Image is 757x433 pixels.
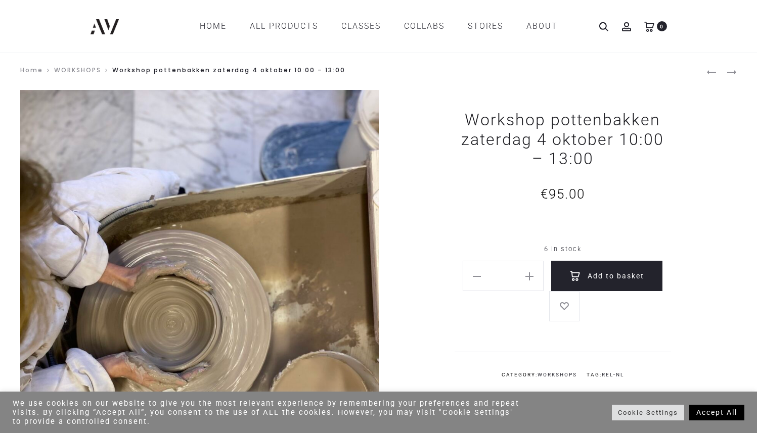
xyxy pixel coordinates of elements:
[541,186,585,202] bdi: 95.00
[689,405,744,420] a: Accept All
[486,265,520,287] input: Product quantity
[602,372,624,377] a: rel-nl
[587,372,624,377] span: Tag:
[54,66,101,74] a: WORKSHOPS
[612,405,684,420] a: Cookie Settings
[657,21,667,31] span: 0
[200,18,227,35] a: Home
[455,110,672,168] h1: Workshop pottenbakken zaterdag 4 oktober 10:00 – 13:00
[404,18,444,35] a: COLLABS
[341,18,381,35] a: CLASSES
[549,291,580,321] a: Add to wishlist
[502,372,577,377] span: Category:
[468,18,503,35] a: STORES
[455,237,672,261] p: 6 in stock
[526,18,558,35] a: ABOUT
[541,186,549,202] span: €
[20,66,43,74] a: Home
[706,63,737,80] nav: Product navigation
[538,372,577,377] a: WORKSHOPS
[551,261,662,291] button: Add to basket
[250,18,318,35] a: All products
[13,399,525,426] div: We use cookies on our website to give you the most relevant experience by remembering your prefer...
[644,21,654,31] a: 0
[20,63,706,80] nav: Workshop pottenbakken zaterdag 4 oktober 10:00 – 13:00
